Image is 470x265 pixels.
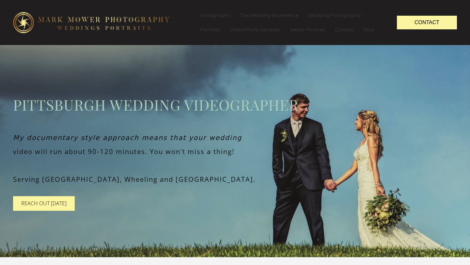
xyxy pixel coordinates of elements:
a: Blog [359,23,379,37]
a: Reach Out [DATE] [13,196,75,211]
span: Pittsburgh wedding videographer [13,95,457,115]
a: The Wedding Experience [235,8,303,23]
a: Portraits [196,23,225,37]
em: My documentary style approach means that your wedding [13,134,242,142]
nav: Menu [195,8,384,37]
p: video will run about 90-120 minutes. You won't miss a thing! [13,146,457,157]
p: Serving [GEOGRAPHIC_DATA], Wheeling and [GEOGRAPHIC_DATA]. [13,174,457,185]
a: Video/Photo Samples [225,23,285,37]
span: Reach Out [DATE] [21,200,67,207]
a: Contact [397,16,457,29]
a: Senior Pictures [286,23,330,37]
a: Videography [195,8,235,23]
a: Wedding Photography [304,8,366,23]
img: logo-edit1 [13,12,170,33]
a: Contact [330,23,358,37]
span: Contact [415,20,439,25]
